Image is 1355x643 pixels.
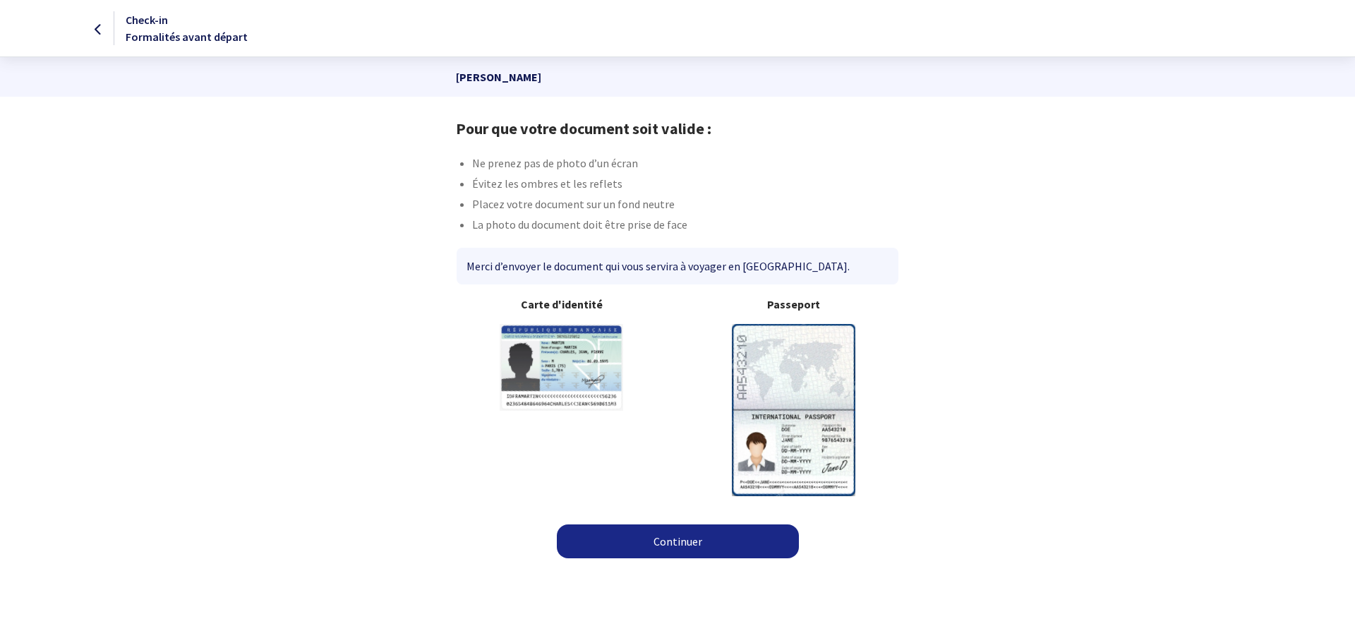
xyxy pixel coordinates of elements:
[472,155,898,175] li: Ne prenez pas de photo d’un écran
[472,216,898,236] li: La photo du document doit être prise de face
[457,248,898,284] div: Merci d’envoyer le document qui vous servira à voyager en [GEOGRAPHIC_DATA].
[457,296,666,313] b: Carte d'identité
[456,119,898,138] h1: Pour que votre document soit valide :
[126,13,248,44] span: Check-in Formalités avant départ
[732,324,855,495] img: illuPasseport.svg
[456,57,898,97] p: [PERSON_NAME]
[472,196,898,216] li: Placez votre document sur un fond neutre
[557,524,799,558] a: Continuer
[500,324,623,411] img: illuCNI.svg
[689,296,898,313] b: Passeport
[472,175,898,196] li: Évitez les ombres et les reflets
